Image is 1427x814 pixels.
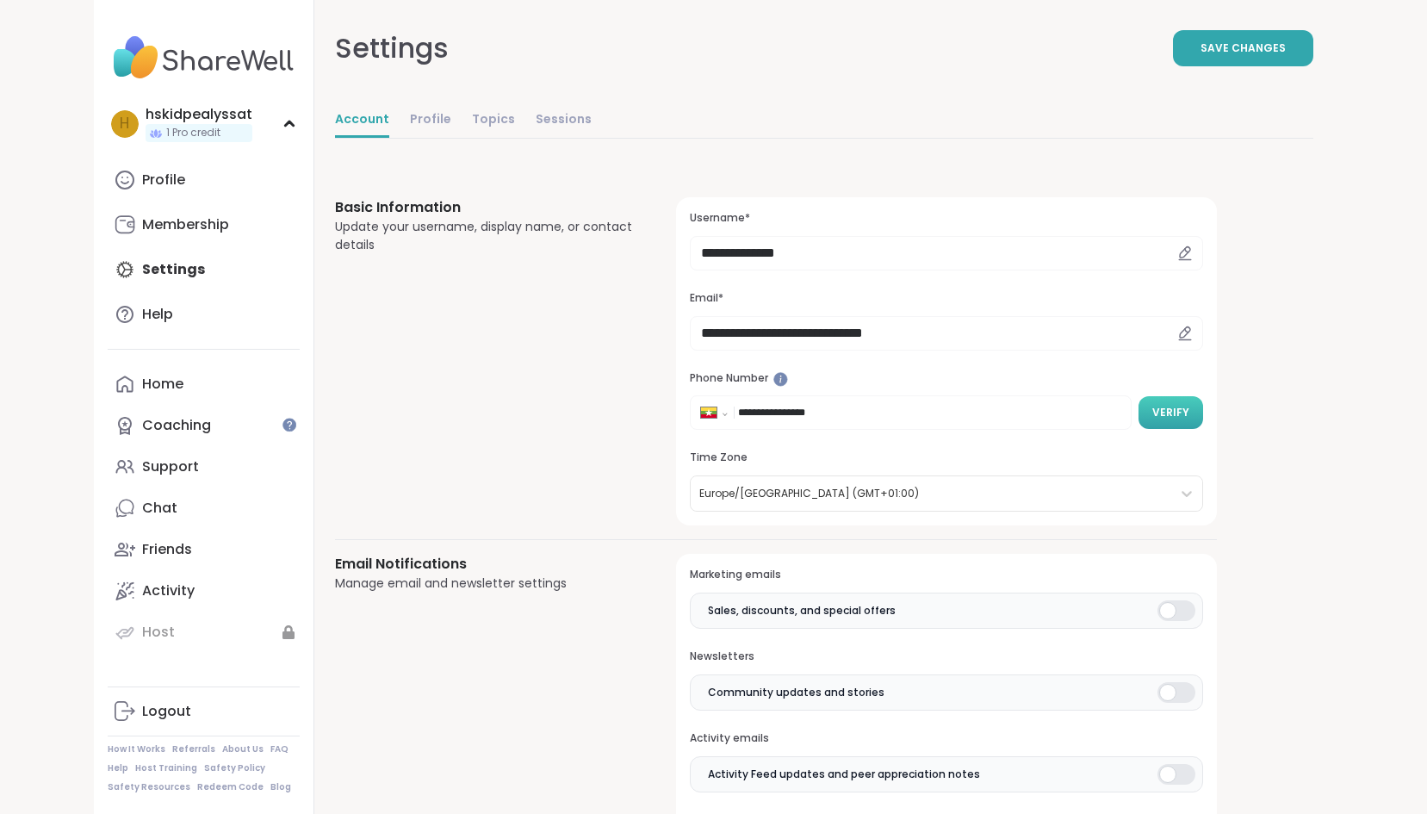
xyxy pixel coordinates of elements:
[108,691,300,732] a: Logout
[204,762,265,774] a: Safety Policy
[335,28,449,69] div: Settings
[142,305,173,324] div: Help
[166,126,220,140] span: 1 Pro credit
[282,418,296,432] iframe: Spotlight
[335,218,636,254] div: Update your username, display name, or contact details
[146,105,252,124] div: hskidpealyssat
[690,450,1202,465] h3: Time Zone
[108,204,300,245] a: Membership
[1201,40,1286,56] span: Save Changes
[142,457,199,476] div: Support
[142,623,175,642] div: Host
[222,743,264,755] a: About Us
[773,372,788,387] iframe: Spotlight
[335,103,389,138] a: Account
[708,767,980,782] span: Activity Feed updates and peer appreciation notes
[142,215,229,234] div: Membership
[410,103,451,138] a: Profile
[142,702,191,721] div: Logout
[108,529,300,570] a: Friends
[108,364,300,405] a: Home
[135,762,197,774] a: Host Training
[108,570,300,612] a: Activity
[142,171,185,190] div: Profile
[335,554,636,575] h3: Email Notifications
[690,731,1202,746] h3: Activity emails
[108,294,300,335] a: Help
[690,649,1202,664] h3: Newsletters
[690,568,1202,582] h3: Marketing emails
[142,416,211,435] div: Coaching
[142,540,192,559] div: Friends
[270,743,289,755] a: FAQ
[108,405,300,446] a: Coaching
[690,291,1202,306] h3: Email*
[1152,405,1189,420] span: Verify
[108,446,300,488] a: Support
[108,488,300,529] a: Chat
[108,159,300,201] a: Profile
[108,28,300,88] img: ShareWell Nav Logo
[108,612,300,653] a: Host
[335,575,636,593] div: Manage email and newsletter settings
[142,375,183,394] div: Home
[690,371,1202,386] h3: Phone Number
[708,603,896,618] span: Sales, discounts, and special offers
[120,113,129,135] span: h
[108,762,128,774] a: Help
[172,743,215,755] a: Referrals
[1173,30,1313,66] button: Save Changes
[108,781,190,793] a: Safety Resources
[708,685,884,700] span: Community updates and stories
[536,103,592,138] a: Sessions
[197,781,264,793] a: Redeem Code
[270,781,291,793] a: Blog
[335,197,636,218] h3: Basic Information
[690,211,1202,226] h3: Username*
[472,103,515,138] a: Topics
[1138,396,1203,429] button: Verify
[108,743,165,755] a: How It Works
[142,581,195,600] div: Activity
[142,499,177,518] div: Chat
